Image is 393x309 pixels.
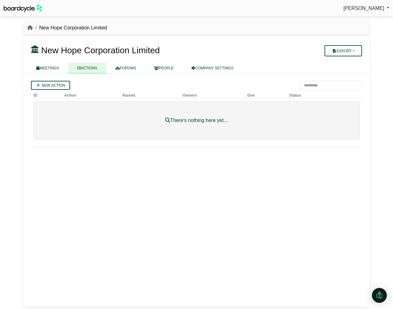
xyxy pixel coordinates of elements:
[245,90,287,99] th: Due
[183,63,242,73] a: COMPANY SETTINGS
[31,90,62,99] th: ID
[62,90,120,99] th: Action
[106,63,145,73] a: FORUMS
[343,6,384,11] span: [PERSON_NAME]
[4,4,42,12] img: BoardcycleBlackGreen-aaafeed430059cb809a45853b8cf6d952af9d84e6e89e1f1685b34bfd5cb7d64.svg
[31,81,70,90] a: New action
[120,90,180,99] th: Raised
[343,4,389,12] a: [PERSON_NAME]
[68,63,106,73] a: ACTIONS
[145,63,183,73] a: PEOPLE
[180,90,245,99] th: Owners
[49,116,344,124] div: There's nothing here yet...
[325,45,362,56] button: Export
[33,24,107,32] li: New Hope Corporation Limited
[372,288,387,303] div: Open Intercom Messenger
[287,90,344,99] th: Status
[27,24,107,32] nav: breadcrumb
[27,63,68,73] a: MEETINGS
[41,46,160,55] span: New Hope Corporation Limited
